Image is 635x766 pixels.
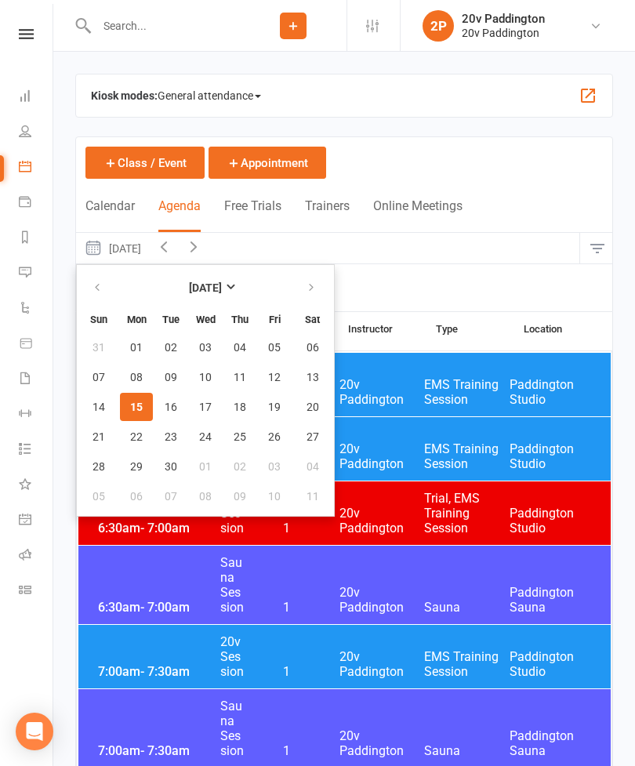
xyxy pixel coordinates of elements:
[130,460,143,473] span: 29
[223,452,256,481] button: 02
[127,314,147,325] small: Monday
[165,401,177,413] span: 16
[258,423,291,451] button: 26
[85,198,135,232] button: Calendar
[19,574,54,609] a: Class kiosk mode
[307,401,319,413] span: 20
[245,600,328,615] span: 1
[424,600,510,615] span: Sauna
[234,341,246,354] span: 04
[154,333,187,361] button: 02
[140,664,190,679] span: - 7:30am
[19,115,54,151] a: People
[130,401,143,413] span: 15
[510,377,595,407] span: Paddington Studio
[268,460,281,473] span: 03
[93,341,105,354] span: 31
[140,743,190,758] span: - 7:30am
[19,221,54,256] a: Reports
[199,341,212,354] span: 03
[165,341,177,354] span: 02
[93,430,105,443] span: 21
[220,555,245,615] span: Sauna Session
[165,430,177,443] span: 23
[165,490,177,503] span: 07
[120,452,153,481] button: 29
[510,649,595,679] span: Paddington Studio
[223,333,256,361] button: 04
[268,371,281,383] span: 12
[258,333,291,361] button: 05
[199,460,212,473] span: 01
[189,281,222,294] strong: [DATE]
[189,452,222,481] button: 01
[120,423,153,451] button: 22
[268,401,281,413] span: 19
[78,363,118,391] button: 07
[292,423,332,451] button: 27
[231,314,249,325] small: Thursday
[524,324,611,334] span: Location
[189,393,222,421] button: 17
[165,460,177,473] span: 30
[189,423,222,451] button: 24
[19,327,54,362] a: Product Sales
[130,490,143,503] span: 06
[510,441,595,471] span: Paddington Studio
[510,585,595,615] span: Paddington Sauna
[154,452,187,481] button: 30
[199,430,212,443] span: 24
[423,10,454,42] div: 2P
[339,728,425,758] span: 20v Paddington
[158,83,261,108] span: General attendance
[19,503,54,539] a: General attendance kiosk mode
[305,314,320,325] small: Saturday
[19,539,54,574] a: Roll call kiosk mode
[120,333,153,361] button: 01
[268,490,281,503] span: 10
[510,728,595,758] span: Paddington Sauna
[140,600,190,615] span: - 7:00am
[220,634,245,679] span: 20v Session
[120,482,153,510] button: 06
[78,393,118,421] button: 14
[154,363,187,391] button: 09
[16,713,53,750] div: Open Intercom Messenger
[223,363,256,391] button: 11
[424,491,510,535] span: Trial, EMS Training Session
[92,15,240,37] input: Search...
[436,324,524,334] span: Type
[94,664,220,679] span: 7:00am
[130,341,143,354] span: 01
[19,468,54,503] a: What's New
[292,333,332,361] button: 06
[424,743,510,758] span: Sauna
[268,341,281,354] span: 05
[223,482,256,510] button: 09
[234,460,246,473] span: 02
[140,521,190,535] span: - 7:00am
[199,371,212,383] span: 10
[245,664,328,679] span: 1
[162,314,180,325] small: Tuesday
[196,314,216,325] small: Wednesday
[94,743,220,758] span: 7:00am
[373,198,463,232] button: Online Meetings
[120,393,153,421] button: 15
[154,482,187,510] button: 07
[305,198,350,232] button: Trainers
[189,333,222,361] button: 03
[307,430,319,443] span: 27
[269,314,281,325] small: Friday
[245,743,328,758] span: 1
[199,401,212,413] span: 17
[339,506,425,535] span: 20v Paddington
[462,26,545,40] div: 20v Paddington
[348,324,436,334] span: Instructor
[120,363,153,391] button: 08
[220,699,245,758] span: Sauna Session
[78,333,118,361] button: 31
[234,371,246,383] span: 11
[93,490,105,503] span: 05
[19,151,54,186] a: Calendar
